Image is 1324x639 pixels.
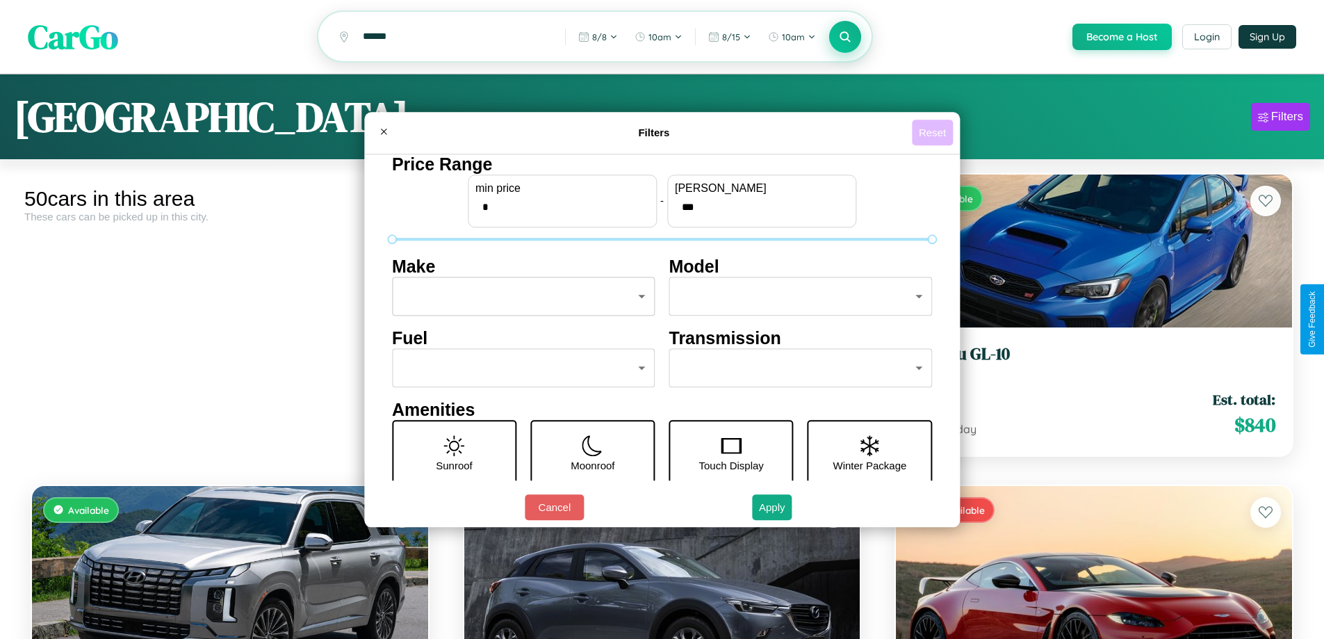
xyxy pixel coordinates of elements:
[1182,24,1232,49] button: Login
[648,31,671,42] span: 10am
[675,182,849,195] label: [PERSON_NAME]
[912,120,953,145] button: Reset
[392,154,932,175] h4: Price Range
[698,456,763,475] p: Touch Display
[68,504,109,516] span: Available
[669,328,933,348] h4: Transmission
[571,456,614,475] p: Moonroof
[761,26,823,48] button: 10am
[1239,25,1296,49] button: Sign Up
[392,400,932,420] h4: Amenities
[1234,411,1275,439] span: $ 840
[833,456,907,475] p: Winter Package
[525,494,584,520] button: Cancel
[913,344,1275,378] a: Subaru GL-102022
[722,31,740,42] span: 8 / 15
[669,257,933,277] h4: Model
[1251,103,1310,131] button: Filters
[913,344,1275,364] h3: Subaru GL-10
[628,26,689,48] button: 10am
[392,257,655,277] h4: Make
[396,127,912,138] h4: Filters
[24,187,436,211] div: 50 cars in this area
[14,88,409,145] h1: [GEOGRAPHIC_DATA]
[782,31,805,42] span: 10am
[475,182,649,195] label: min price
[1271,110,1303,124] div: Filters
[571,26,625,48] button: 8/8
[392,328,655,348] h4: Fuel
[752,494,792,520] button: Apply
[947,422,976,436] span: / day
[24,211,436,223] div: These cars can be picked up in this city.
[1213,389,1275,410] span: Est. total:
[1307,291,1317,348] div: Give Feedback
[660,191,664,210] p: -
[1072,24,1172,50] button: Become a Host
[701,26,758,48] button: 8/15
[436,456,473,475] p: Sunroof
[592,31,607,42] span: 8 / 8
[28,14,118,60] span: CarGo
